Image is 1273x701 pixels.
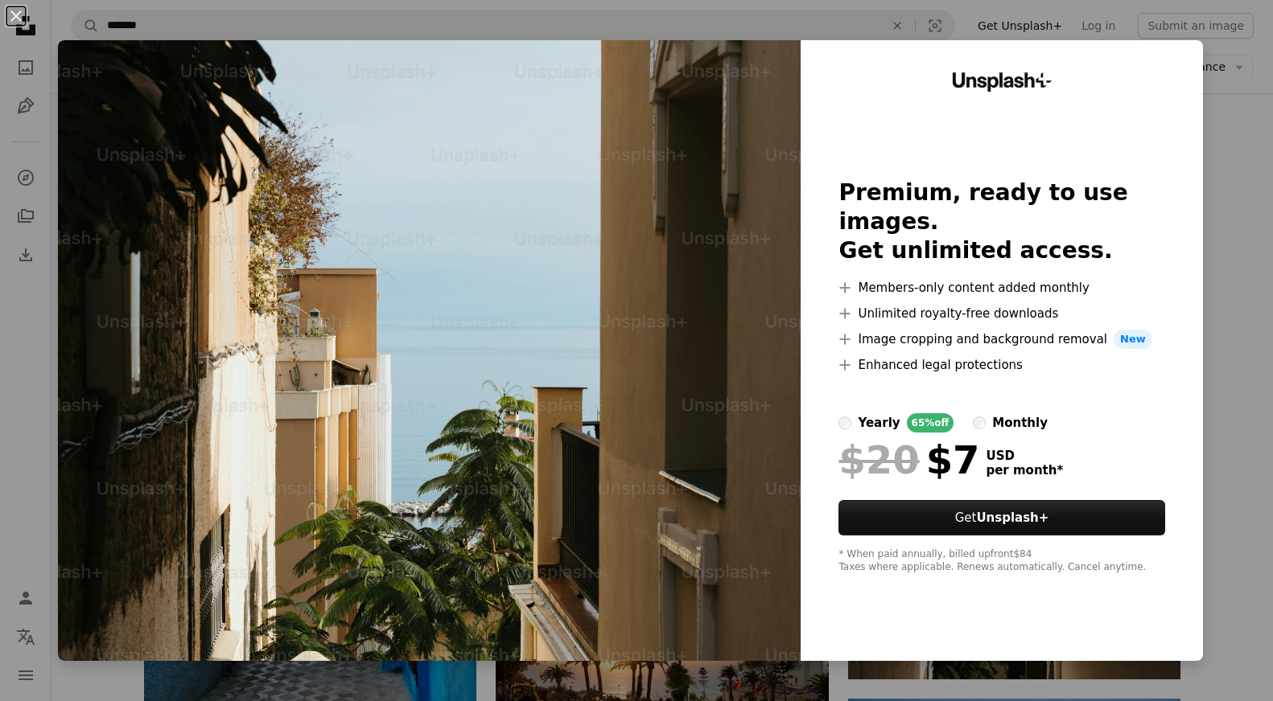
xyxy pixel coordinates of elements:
[838,330,1164,349] li: Image cropping and background removal
[838,304,1164,323] li: Unlimited royalty-free downloads
[992,413,1048,432] div: monthly
[838,355,1164,375] li: Enhanced legal protections
[838,439,919,481] span: $20
[838,548,1164,574] div: * When paid annually, billed upfront $84 Taxes where applicable. Renews automatically. Cancel any...
[907,413,954,432] div: 65% off
[973,416,986,429] input: monthly
[986,463,1063,478] span: per month *
[838,278,1164,297] li: Members-only content added monthly
[1114,330,1152,349] span: New
[838,439,979,481] div: $7
[858,413,900,432] div: yearly
[986,449,1063,463] span: USD
[976,510,1048,525] strong: Unsplash+
[838,500,1164,535] button: GetUnsplash+
[838,416,851,429] input: yearly65%off
[838,178,1164,265] h2: Premium, ready to use images. Get unlimited access.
